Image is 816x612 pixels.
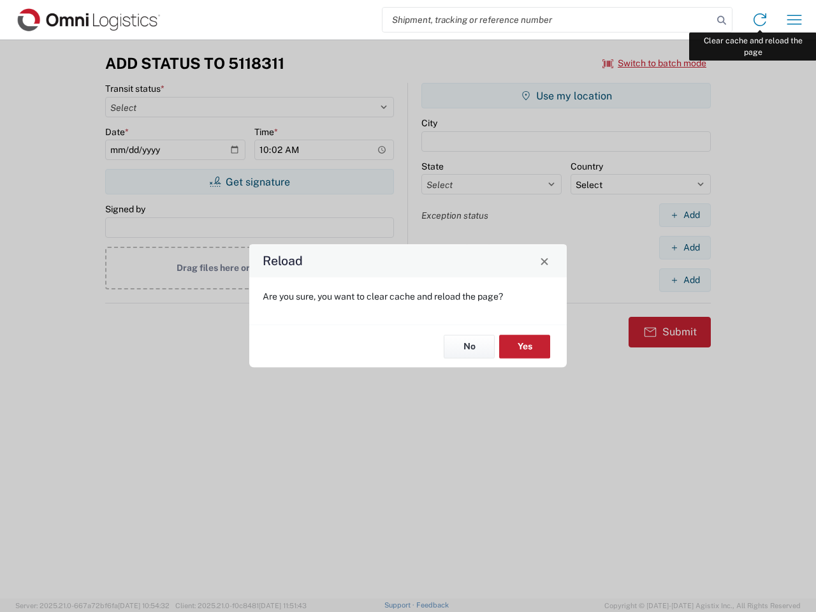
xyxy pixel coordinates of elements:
button: Close [535,252,553,270]
button: No [444,335,495,358]
p: Are you sure, you want to clear cache and reload the page? [263,291,553,302]
button: Yes [499,335,550,358]
h4: Reload [263,252,303,270]
input: Shipment, tracking or reference number [382,8,713,32]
